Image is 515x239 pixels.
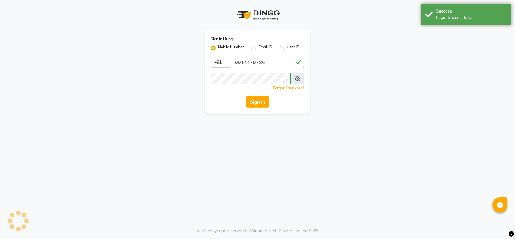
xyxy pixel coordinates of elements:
button: Sign In [246,96,269,108]
img: logo1.svg [233,6,282,24]
div: Success [436,8,507,15]
label: Mobile Number [218,44,244,52]
div: Login Successfully. [436,15,507,21]
input: Username [231,57,304,68]
label: Sign In Using: [211,37,234,42]
a: Forgot Password? [273,86,304,90]
label: Email ID [258,44,272,52]
label: User ID [287,44,299,52]
input: Username [211,73,291,84]
iframe: chat widget [490,215,509,233]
